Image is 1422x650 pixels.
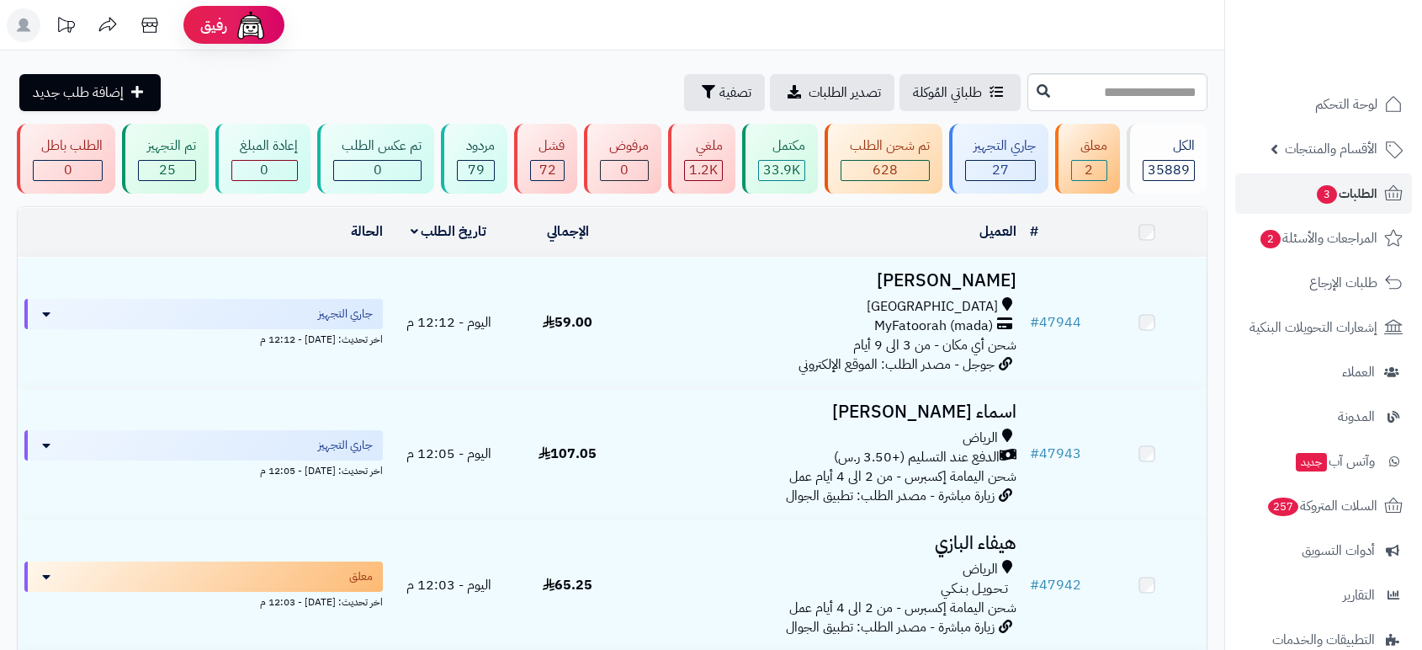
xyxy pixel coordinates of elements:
div: اخر تحديث: [DATE] - 12:05 م [24,461,383,478]
span: اليوم - 12:12 م [406,312,491,333]
span: جوجل - مصدر الطلب: الموقع الإلكتروني [799,354,995,375]
span: 3 [1317,185,1337,204]
a: الكل35889 [1123,124,1211,194]
span: 107.05 [539,444,597,464]
div: تم شحن الطلب [841,136,929,156]
a: تم عكس الطلب 0 [314,124,438,194]
span: جاري التجهيز [318,306,373,322]
div: 0 [34,161,102,180]
div: مرفوض [600,136,648,156]
a: تم شحن الطلب 628 [821,124,945,194]
span: معلق [349,568,373,585]
div: 27 [966,161,1035,180]
span: 0 [620,160,629,180]
div: 79 [458,161,493,180]
a: العملاء [1235,352,1412,392]
div: 33898 [759,161,804,180]
a: الطلبات3 [1235,173,1412,214]
span: MyFatoorah (mada) [874,317,993,336]
a: معلق 2 [1052,124,1122,194]
span: # [1030,575,1039,595]
span: 2 [1085,160,1093,180]
span: طلبات الإرجاع [1309,271,1377,295]
a: الطلب باطل 0 [13,124,119,194]
div: معلق [1071,136,1106,156]
a: لوحة التحكم [1235,84,1412,125]
div: الطلب باطل [33,136,103,156]
span: 25 [159,160,176,180]
div: 0 [334,161,421,180]
span: زيارة مباشرة - مصدر الطلب: تطبيق الجوال [786,617,995,637]
span: السلات المتروكة [1266,494,1377,518]
a: طلبات الإرجاع [1235,263,1412,303]
span: شحن اليمامة إكسبرس - من 2 الى 4 أيام عمل [789,466,1016,487]
span: أدوات التسويق [1302,539,1375,562]
div: 25 [139,161,194,180]
span: [GEOGRAPHIC_DATA] [867,297,998,317]
span: لوحة التحكم [1315,93,1377,116]
h3: هيفاء البازي [634,534,1016,553]
span: 0 [374,160,382,180]
a: المراجعات والأسئلة2 [1235,218,1412,258]
span: تصدير الطلبات [809,83,881,103]
a: وآتس آبجديد [1235,441,1412,482]
a: السلات المتروكة257 [1235,486,1412,526]
a: الحالة [351,221,383,242]
a: المدونة [1235,397,1412,437]
span: إشعارات التحويلات البنكية [1250,316,1377,339]
a: إضافة طلب جديد [19,74,161,111]
a: أدوات التسويق [1235,530,1412,571]
div: جاري التجهيز [965,136,1036,156]
span: اليوم - 12:03 م [406,575,491,595]
span: 0 [64,160,72,180]
a: إعادة المبلغ 0 [212,124,314,194]
span: العملاء [1342,360,1375,384]
a: مرفوض 0 [581,124,664,194]
span: 65.25 [543,575,592,595]
button: تصفية [684,74,765,111]
span: 33.9K [763,160,800,180]
span: # [1030,444,1039,464]
div: تم التجهيز [138,136,195,156]
a: فشل 72 [511,124,581,194]
img: ai-face.png [234,8,268,42]
span: الرياض [963,429,998,448]
img: logo-2.png [1308,47,1406,83]
div: 72 [531,161,564,180]
div: الكل [1143,136,1195,156]
a: تحديثات المنصة [45,8,87,46]
div: 2 [1072,161,1106,180]
span: المراجعات والأسئلة [1259,226,1377,250]
span: الرياض [963,560,998,579]
span: اليوم - 12:05 م [406,444,491,464]
h3: اسماء [PERSON_NAME] [634,402,1016,422]
span: 628 [873,160,898,180]
div: مكتمل [758,136,805,156]
span: طلباتي المُوكلة [913,83,982,103]
a: التقارير [1235,575,1412,615]
span: إضافة طلب جديد [33,83,124,103]
span: وآتس آب [1294,450,1375,473]
div: فشل [530,136,565,156]
a: إشعارات التحويلات البنكية [1235,307,1412,348]
span: جديد [1296,453,1327,472]
a: طلباتي المُوكلة [899,74,1021,111]
span: 257 [1268,498,1298,516]
a: العميل [979,221,1016,242]
span: 72 [539,160,556,180]
span: الدفع عند التسليم (+3.50 ر.س) [834,448,1000,467]
span: تصفية [719,83,751,103]
a: مكتمل 33.9K [739,124,821,194]
a: مردود 79 [438,124,510,194]
div: إعادة المبلغ [231,136,298,156]
span: 79 [468,160,485,180]
div: مردود [457,136,494,156]
span: الأقسام والمنتجات [1285,137,1377,161]
span: شحن أي مكان - من 3 الى 9 أيام [853,335,1016,355]
a: #47944 [1030,312,1081,333]
div: ملغي [684,136,723,156]
a: ملغي 1.2K [665,124,739,194]
div: تم عكس الطلب [333,136,422,156]
a: تصدير الطلبات [770,74,894,111]
span: شحن اليمامة إكسبرس - من 2 الى 4 أيام عمل [789,598,1016,618]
